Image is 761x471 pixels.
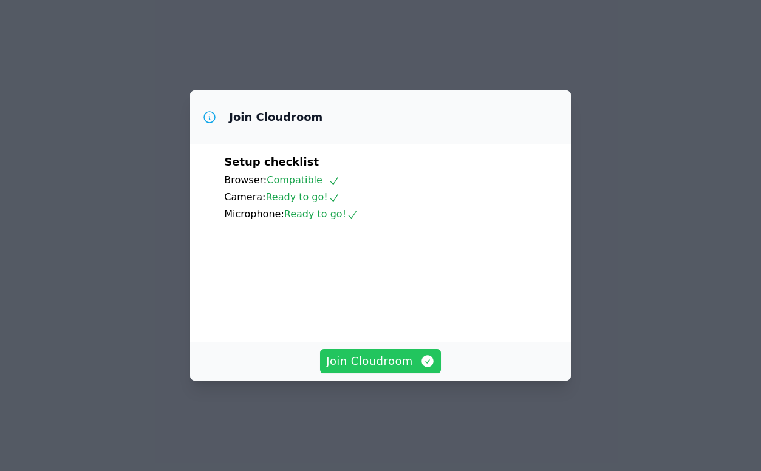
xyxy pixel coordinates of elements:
button: Join Cloudroom [320,349,441,373]
span: Ready to go! [265,191,340,203]
span: Browser: [224,174,267,186]
span: Setup checklist [224,155,319,168]
span: Compatible [267,174,340,186]
span: Ready to go! [284,208,358,220]
h3: Join Cloudroom [229,110,322,124]
span: Camera: [224,191,265,203]
span: Microphone: [224,208,284,220]
span: Join Cloudroom [326,353,435,370]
